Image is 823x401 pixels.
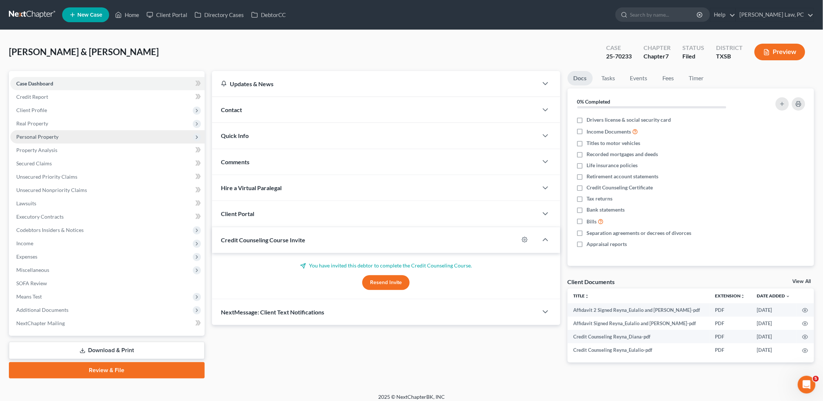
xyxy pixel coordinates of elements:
p: You have invited this debtor to complete the Credit Counseling Course. [221,262,551,269]
i: unfold_more [741,294,745,299]
span: Income Documents [587,128,631,135]
span: Credit Counseling Course Invite [221,236,305,243]
span: Real Property [16,120,48,127]
span: Expenses [16,253,37,260]
span: Hire a Virtual Paralegal [221,184,282,191]
a: Case Dashboard [10,77,205,90]
span: Means Test [16,293,42,300]
a: Tasks [596,71,621,85]
div: Chapter [644,52,671,61]
span: Client Profile [16,107,47,113]
td: Affidavit Signed Reyna_Eulalio and [PERSON_NAME]-pdf [568,317,709,330]
td: [DATE] [751,343,796,357]
a: Download & Print [9,342,205,359]
span: Property Analysis [16,147,57,153]
span: Client Portal [221,210,254,217]
span: Recorded mortgages and deeds [587,151,658,158]
td: PDF [709,303,751,317]
span: [PERSON_NAME] & [PERSON_NAME] [9,46,159,57]
button: Preview [755,44,805,60]
a: View All [793,279,811,284]
span: Life insurance policies [587,162,638,169]
strong: 0% Completed [577,98,611,105]
td: [DATE] [751,330,796,343]
span: Drivers license & social security card [587,116,671,124]
span: NextMessage: Client Text Notifications [221,309,324,316]
td: Affidavit 2 Signed Reyna_Eulalio and [PERSON_NAME]-pdf [568,303,709,317]
a: Credit Report [10,90,205,104]
span: Contact [221,106,242,113]
a: Property Analysis [10,144,205,157]
a: Review & File [9,362,205,378]
span: Separation agreements or decrees of divorces [587,229,692,237]
a: Timer [683,71,710,85]
td: PDF [709,343,751,357]
a: Date Added expand_more [757,293,790,299]
span: Retirement account statements [587,173,659,180]
a: Unsecured Priority Claims [10,170,205,183]
div: 25-70233 [606,52,632,61]
a: Secured Claims [10,157,205,170]
td: Credit Counseling Reyna_Eulalio-pdf [568,343,709,357]
td: Credit Counseling Reyna_Diana-pdf [568,330,709,343]
div: Chapter [644,44,671,52]
td: PDF [709,330,751,343]
a: Help [711,8,735,21]
span: Unsecured Nonpriority Claims [16,187,87,193]
span: Lawsuits [16,200,36,206]
span: Bills [587,218,597,225]
a: SOFA Review [10,277,205,290]
span: NextChapter Mailing [16,320,65,326]
span: Miscellaneous [16,267,49,273]
span: SOFA Review [16,280,47,286]
td: PDF [709,317,751,330]
div: Status [682,44,704,52]
i: unfold_more [585,294,589,299]
span: Unsecured Priority Claims [16,173,77,180]
a: Home [111,8,143,21]
button: Resend Invite [362,275,410,290]
div: TXSB [716,52,743,61]
td: [DATE] [751,303,796,317]
a: Docs [568,71,593,85]
span: 5 [813,376,819,382]
span: Comments [221,158,249,165]
div: Client Documents [568,278,615,286]
span: Income [16,240,33,246]
span: Quick Info [221,132,249,139]
span: 7 [665,53,669,60]
a: Lawsuits [10,197,205,210]
span: Bank statements [587,206,625,213]
span: Credit Counseling Certificate [587,184,653,191]
a: Titleunfold_more [574,293,589,299]
a: Extensionunfold_more [715,293,745,299]
a: Unsecured Nonpriority Claims [10,183,205,197]
a: Events [624,71,654,85]
a: Client Portal [143,8,191,21]
span: Personal Property [16,134,58,140]
a: Executory Contracts [10,210,205,223]
span: New Case [77,12,102,18]
a: NextChapter Mailing [10,317,205,330]
span: Executory Contracts [16,213,64,220]
span: Titles to motor vehicles [587,139,641,147]
div: Case [606,44,632,52]
span: Codebtors Insiders & Notices [16,227,84,233]
i: expand_more [786,294,790,299]
span: Case Dashboard [16,80,53,87]
span: Secured Claims [16,160,52,166]
div: Updates & News [221,80,529,88]
iframe: Intercom live chat [798,376,816,394]
span: Additional Documents [16,307,68,313]
a: DebtorCC [248,8,289,21]
td: [DATE] [751,317,796,330]
input: Search by name... [630,8,698,21]
a: Directory Cases [191,8,248,21]
a: [PERSON_NAME] Law, PC [736,8,814,21]
div: Filed [682,52,704,61]
div: District [716,44,743,52]
a: Fees [656,71,680,85]
span: Tax returns [587,195,613,202]
span: Credit Report [16,94,48,100]
span: Appraisal reports [587,240,627,248]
